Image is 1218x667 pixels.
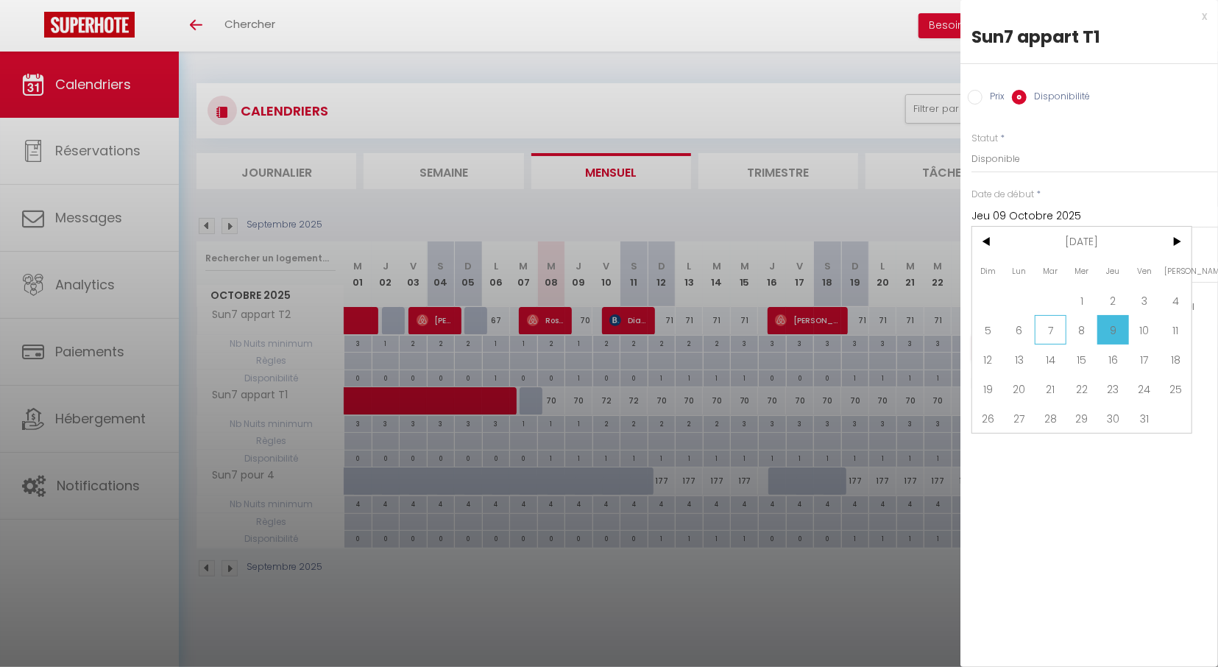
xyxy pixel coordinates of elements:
span: Dim [972,256,1004,286]
span: 7 [1035,315,1066,345]
span: 31 [1129,403,1161,433]
span: 17 [1129,345,1161,374]
span: > [1160,227,1192,256]
div: Sun7 appart T1 [971,25,1207,49]
div: x [960,7,1207,25]
span: 23 [1097,374,1129,403]
span: Ven [1129,256,1161,286]
span: Mar [1035,256,1066,286]
span: [DATE] [1004,227,1161,256]
span: 8 [1066,315,1098,345]
span: 6 [1004,315,1035,345]
label: Statut [971,132,998,146]
span: 25 [1160,374,1192,403]
span: 9 [1097,315,1129,345]
span: 21 [1035,374,1066,403]
span: 24 [1129,374,1161,403]
label: Prix [982,90,1005,106]
span: 16 [1097,345,1129,374]
label: Disponibilité [1027,90,1090,106]
span: 28 [1035,403,1066,433]
span: 27 [1004,403,1035,433]
span: 10 [1129,315,1161,345]
span: [PERSON_NAME] [1160,256,1192,286]
span: 29 [1066,403,1098,433]
span: < [972,227,1004,256]
span: Lun [1004,256,1035,286]
span: 12 [972,345,1004,374]
span: 14 [1035,345,1066,374]
span: 30 [1097,403,1129,433]
span: 22 [1066,374,1098,403]
label: Date de début [971,188,1034,202]
span: 26 [972,403,1004,433]
span: 19 [972,374,1004,403]
span: 1 [1066,286,1098,315]
span: Mer [1066,256,1098,286]
span: 13 [1004,345,1035,374]
span: 20 [1004,374,1035,403]
span: 15 [1066,345,1098,374]
span: 4 [1160,286,1192,315]
span: 18 [1160,345,1192,374]
span: 5 [972,315,1004,345]
span: 2 [1097,286,1129,315]
span: Jeu [1097,256,1129,286]
span: 11 [1160,315,1192,345]
span: 3 [1129,286,1161,315]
